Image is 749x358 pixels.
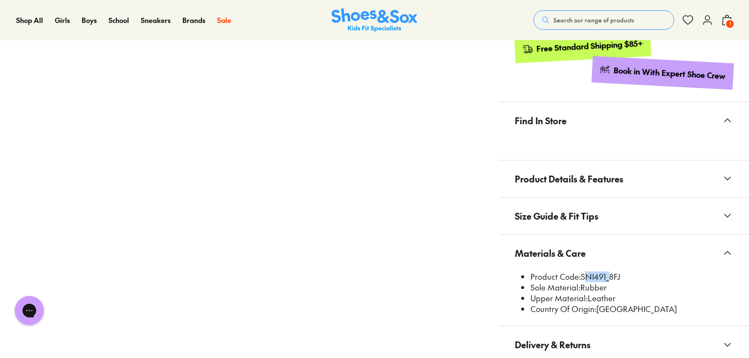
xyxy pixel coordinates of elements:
span: Find In Store [515,106,567,135]
a: Brands [182,15,205,25]
a: Girls [55,15,70,25]
a: Free Standard Shipping $85+ [514,30,651,63]
a: Boys [82,15,97,25]
span: Product Details & Features [515,164,623,193]
div: Book in With Expert Shoe Crew [614,65,726,82]
span: Country Of Origin: [530,303,596,314]
button: Product Details & Features [499,160,749,197]
a: Shoes & Sox [331,8,418,32]
li: Leather [530,293,733,304]
a: Book in With Expert Shoe Crew [592,56,734,89]
span: Upper Material: [530,292,588,303]
span: Sole Material: [530,282,580,292]
li: [GEOGRAPHIC_DATA] [530,304,733,314]
span: Product Code: [530,271,581,282]
span: Size Guide & Fit Tips [515,201,598,230]
a: Sneakers [141,15,171,25]
button: Search our range of products [533,10,674,30]
li: SNI491_8FJ [530,271,733,282]
button: Size Guide & Fit Tips [499,198,749,234]
a: Sale [217,15,231,25]
iframe: Find in Store [515,139,733,148]
div: Free Standard Shipping $85+ [536,38,643,54]
img: SNS_Logo_Responsive.svg [331,8,418,32]
button: Find In Store [499,102,749,139]
span: Materials & Care [515,239,586,268]
iframe: Gorgias live chat messenger [10,292,49,329]
a: School [109,15,129,25]
button: Materials & Care [499,235,749,271]
span: 1 [725,19,735,29]
li: Rubber [530,282,733,293]
span: Search our range of products [553,16,634,24]
button: 1 [721,9,733,31]
a: Shop All [16,15,43,25]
